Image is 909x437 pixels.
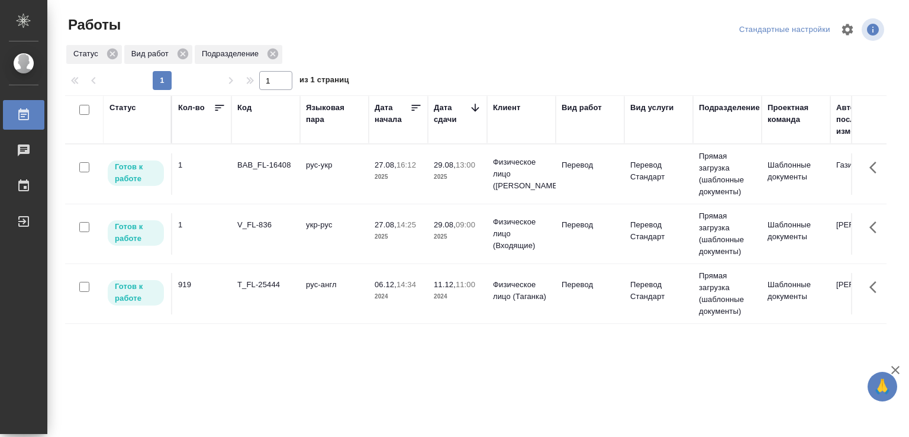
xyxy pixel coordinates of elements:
p: 29.08, [434,220,456,229]
span: Настроить таблицу [833,15,862,44]
p: Готов к работе [115,221,157,245]
button: Здесь прячутся важные кнопки [862,273,891,301]
p: 2024 [434,291,481,303]
td: Прямая загрузка (шаблонные документы) [693,204,762,264]
p: Вид работ [131,48,173,60]
div: BAB_FL-16408 [237,159,294,171]
div: Исполнитель может приступить к работе [107,279,165,307]
td: укр-рус [300,213,369,255]
div: Клиент [493,102,520,114]
td: Прямая загрузка (шаблонные документы) [693,264,762,323]
div: T_FL-25444 [237,279,294,291]
p: 11.12, [434,280,456,289]
td: Прямая загрузка (шаблонные документы) [693,144,762,204]
p: 11:00 [456,280,475,289]
div: Вид услуги [630,102,674,114]
p: Перевод [562,279,618,291]
button: Здесь прячутся важные кнопки [862,213,891,242]
p: 29.08, [434,160,456,169]
td: 1 [172,153,231,195]
p: 2024 [375,291,422,303]
td: 1 [172,213,231,255]
td: Шаблонные документы [762,273,830,314]
p: 27.08, [375,160,397,169]
p: 13:00 [456,160,475,169]
p: Готов к работе [115,161,157,185]
button: 🙏 [868,372,897,401]
td: Газизов Ринат [830,153,899,195]
p: Перевод [562,219,618,231]
p: 2025 [434,171,481,183]
p: Физическое лицо ([PERSON_NAME]) [493,156,550,192]
div: split button [736,21,833,39]
div: Статус [109,102,136,114]
p: Перевод Стандарт [630,279,687,303]
p: 09:00 [456,220,475,229]
div: Дата начала [375,102,410,126]
div: Подразделение [699,102,760,114]
span: Работы [65,15,121,34]
p: 2025 [375,171,422,183]
div: Кол-во [178,102,205,114]
div: Языковая пара [306,102,363,126]
td: [PERSON_NAME] [830,273,899,314]
td: рус-укр [300,153,369,195]
div: Статус [66,45,122,64]
td: 919 [172,273,231,314]
div: Автор последнего изменения [836,102,893,137]
span: из 1 страниц [299,73,349,90]
td: [PERSON_NAME] [830,213,899,255]
td: Шаблонные документы [762,153,830,195]
div: Код [237,102,252,114]
p: Подразделение [202,48,263,60]
td: Шаблонные документы [762,213,830,255]
span: 🙏 [872,374,892,399]
div: V_FL-836 [237,219,294,231]
p: 2025 [375,231,422,243]
p: Перевод [562,159,618,171]
p: 27.08, [375,220,397,229]
span: Посмотреть информацию [862,18,887,41]
button: Здесь прячутся важные кнопки [862,153,891,182]
p: 14:34 [397,280,416,289]
div: Вид работ [124,45,192,64]
p: Готов к работе [115,281,157,304]
p: Физическое лицо (Входящие) [493,216,550,252]
p: Статус [73,48,102,60]
p: 16:12 [397,160,416,169]
div: Исполнитель может приступить к работе [107,219,165,247]
div: Проектная команда [768,102,824,126]
p: Перевод Стандарт [630,219,687,243]
div: Исполнитель может приступить к работе [107,159,165,187]
div: Подразделение [195,45,282,64]
p: Перевод Стандарт [630,159,687,183]
p: 06.12, [375,280,397,289]
p: 14:25 [397,220,416,229]
div: Вид работ [562,102,602,114]
p: Физическое лицо (Таганка) [493,279,550,303]
p: 2025 [434,231,481,243]
td: рус-англ [300,273,369,314]
div: Дата сдачи [434,102,469,126]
